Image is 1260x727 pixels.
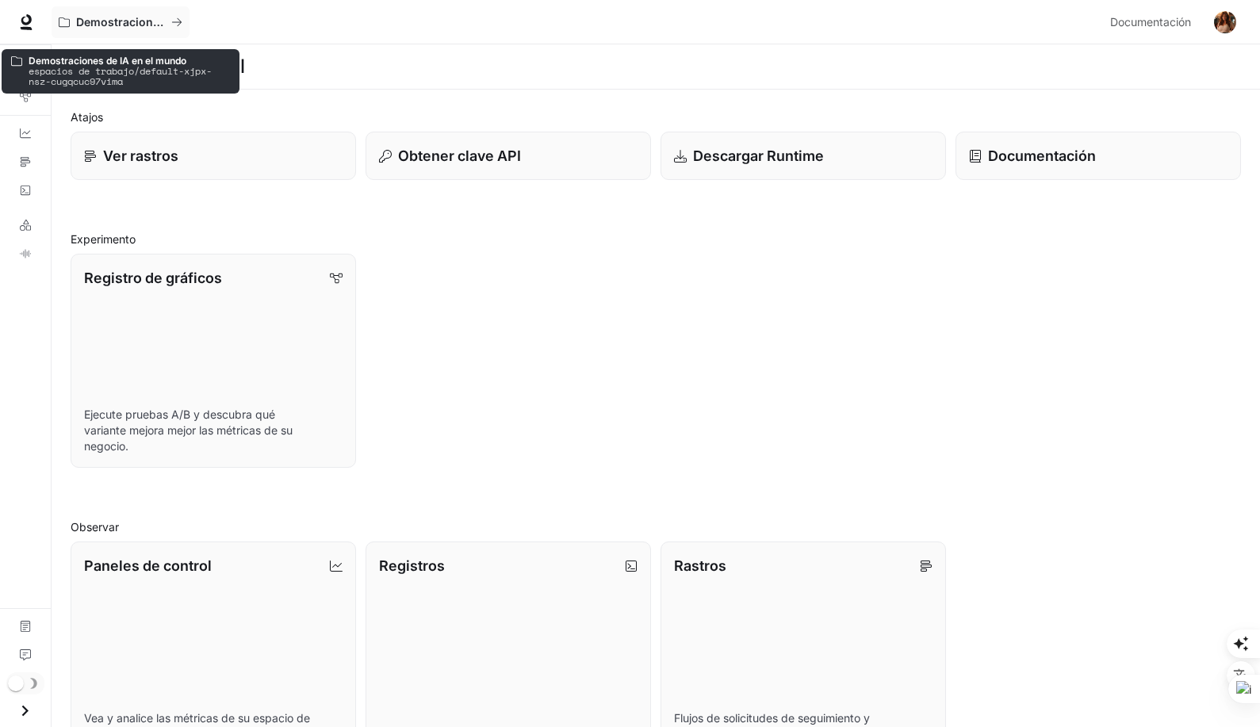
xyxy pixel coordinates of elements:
a: Rastros [6,149,44,174]
font: Ejecute pruebas A/B y descubra qué variante mejora mejor las métricas de su negocio. [84,408,293,453]
a: Patio de recreo de LLM [6,212,44,238]
a: Comentario [6,642,44,668]
button: Avatar de usuario [1209,6,1241,38]
font: Documentación [988,147,1096,164]
span: Alternar modo oscuro [8,674,24,691]
font: espacios de trabajo/default-xjpx-nsz-cugqcuc97vima [29,64,212,88]
a: Paneles de control [6,121,44,146]
font: Ver rastros [103,147,178,164]
a: Ver rastros [71,132,356,180]
font: Obtener clave API [398,147,521,164]
a: Registro de gráficosEjecute pruebas A/B y descubra qué variante mejora mejor las métricas de su n... [71,254,356,468]
a: Descargar Runtime [661,132,946,180]
a: Documentación [956,132,1241,180]
font: Documentación [1110,15,1191,29]
font: Atajos [71,110,103,124]
button: Cajón abierto [7,694,43,727]
img: Avatar de usuario [1214,11,1236,33]
button: Obtener clave API [366,132,651,180]
font: Registros [379,557,445,574]
a: Registros [6,178,44,203]
font: Rastros [674,557,726,574]
a: Documentación [1104,6,1203,38]
font: Observar [71,520,119,534]
a: Zona de juegos TTS [6,241,44,266]
font: Demostraciones de IA en el mundo [29,55,186,67]
font: Experimento [71,232,136,246]
font: Descargar Runtime [693,147,824,164]
font: Paneles de control [84,557,212,574]
font: Demostraciones de IA en el mundo [76,15,268,29]
font: Registro de gráficos [84,270,222,286]
a: Documentación [6,614,44,639]
button: Todos los espacios de trabajo [52,6,190,38]
a: Registro de gráficos [6,85,44,110]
